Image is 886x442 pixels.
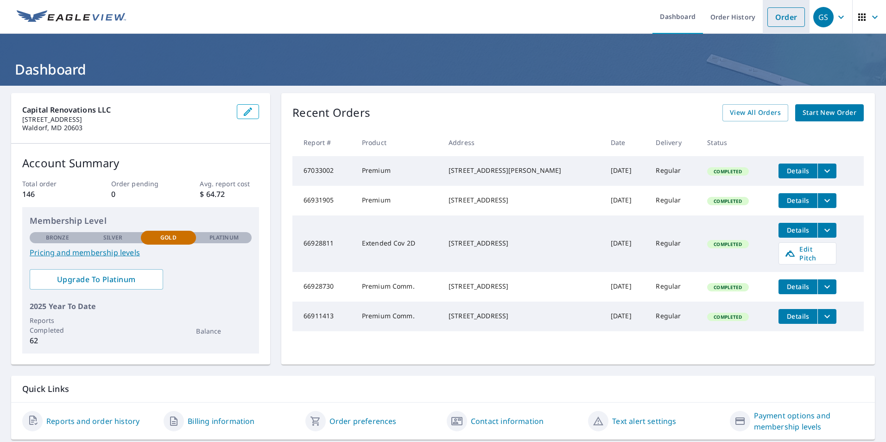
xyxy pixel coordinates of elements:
p: Total order [22,179,82,189]
p: Avg. report cost [200,179,259,189]
td: [DATE] [603,156,649,186]
span: Upgrade To Platinum [37,274,156,284]
p: Quick Links [22,383,864,395]
a: Pricing and membership levels [30,247,252,258]
p: Capital Renovations LLC [22,104,229,115]
p: Order pending [111,179,171,189]
span: Completed [708,198,747,204]
span: Details [784,196,812,205]
span: Details [784,282,812,291]
p: 62 [30,335,85,346]
th: Delivery [648,129,700,156]
button: detailsBtn-66928730 [778,279,817,294]
div: [STREET_ADDRESS][PERSON_NAME] [449,166,596,175]
p: 2025 Year To Date [30,301,252,312]
td: 66928730 [292,272,354,302]
p: Waldorf, MD 20603 [22,124,229,132]
td: Premium Comm. [354,272,441,302]
a: Billing information [188,416,254,427]
td: [DATE] [603,186,649,215]
p: Gold [160,234,176,242]
a: Upgrade To Platinum [30,269,163,290]
td: 66931905 [292,186,354,215]
span: Completed [708,168,747,175]
button: filesDropdownBtn-66928811 [817,223,836,238]
th: Product [354,129,441,156]
th: Address [441,129,603,156]
p: 0 [111,189,171,200]
a: Edit Pitch [778,242,836,265]
td: Premium [354,156,441,186]
span: Start New Order [803,107,856,119]
div: [STREET_ADDRESS] [449,282,596,291]
div: GS [813,7,834,27]
a: Reports and order history [46,416,139,427]
td: Regular [648,156,700,186]
span: View All Orders [730,107,781,119]
div: [STREET_ADDRESS] [449,196,596,205]
span: Completed [708,314,747,320]
a: View All Orders [722,104,788,121]
p: Bronze [46,234,69,242]
p: $ 64.72 [200,189,259,200]
button: detailsBtn-66928811 [778,223,817,238]
td: Extended Cov 2D [354,215,441,272]
td: [DATE] [603,272,649,302]
a: Text alert settings [612,416,676,427]
span: Completed [708,284,747,290]
h1: Dashboard [11,60,875,79]
td: [DATE] [603,215,649,272]
td: Premium Comm. [354,302,441,331]
p: [STREET_ADDRESS] [22,115,229,124]
td: Regular [648,272,700,302]
span: Details [784,166,812,175]
th: Status [700,129,771,156]
p: Balance [196,326,252,336]
span: Edit Pitch [785,245,830,262]
div: [STREET_ADDRESS] [449,311,596,321]
p: Membership Level [30,215,252,227]
td: [DATE] [603,302,649,331]
button: filesDropdownBtn-66911413 [817,309,836,324]
p: 146 [22,189,82,200]
a: Payment options and membership levels [754,410,864,432]
th: Date [603,129,649,156]
td: Regular [648,215,700,272]
a: Start New Order [795,104,864,121]
div: [STREET_ADDRESS] [449,239,596,248]
td: 66928811 [292,215,354,272]
td: Premium [354,186,441,215]
a: Order [767,7,805,27]
p: Reports Completed [30,316,85,335]
button: filesDropdownBtn-67033002 [817,164,836,178]
button: detailsBtn-67033002 [778,164,817,178]
p: Recent Orders [292,104,370,121]
span: Details [784,226,812,234]
p: Silver [103,234,123,242]
th: Report # [292,129,354,156]
button: detailsBtn-66931905 [778,193,817,208]
td: Regular [648,186,700,215]
span: Details [784,312,812,321]
span: Completed [708,241,747,247]
a: Order preferences [329,416,397,427]
button: filesDropdownBtn-66931905 [817,193,836,208]
button: filesDropdownBtn-66928730 [817,279,836,294]
a: Contact information [471,416,544,427]
img: EV Logo [17,10,126,24]
p: Platinum [209,234,239,242]
p: Account Summary [22,155,259,171]
td: 67033002 [292,156,354,186]
td: 66911413 [292,302,354,331]
button: detailsBtn-66911413 [778,309,817,324]
td: Regular [648,302,700,331]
